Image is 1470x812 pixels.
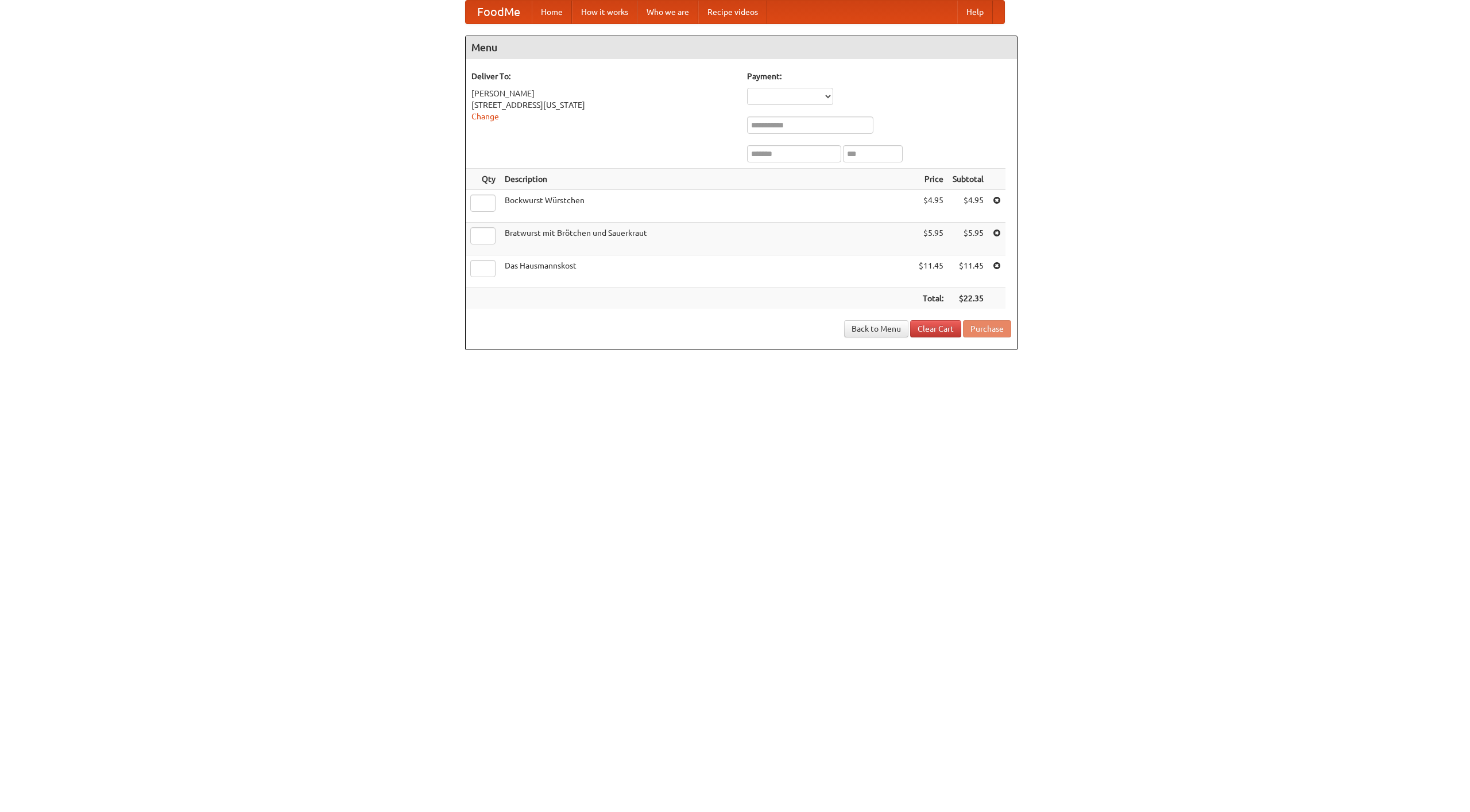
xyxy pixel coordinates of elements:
[914,223,948,255] td: $5.95
[910,320,961,337] a: Clear Cart
[637,1,698,24] a: Who we are
[471,88,736,99] div: [PERSON_NAME]
[471,71,736,82] h5: Deliver To:
[963,320,1011,337] button: Purchase
[500,169,914,190] th: Description
[948,190,988,223] td: $4.95
[948,169,988,190] th: Subtotal
[747,71,1011,82] h5: Payment:
[532,1,572,24] a: Home
[948,223,988,255] td: $5.95
[914,288,948,309] th: Total:
[914,169,948,190] th: Price
[914,255,948,288] td: $11.45
[500,223,914,255] td: Bratwurst mit Brötchen und Sauerkraut
[914,190,948,223] td: $4.95
[844,320,908,337] a: Back to Menu
[500,255,914,288] td: Das Hausmannskost
[471,112,499,121] a: Change
[957,1,993,24] a: Help
[948,288,988,309] th: $22.35
[466,169,500,190] th: Qty
[471,99,736,111] div: [STREET_ADDRESS][US_STATE]
[698,1,767,24] a: Recipe videos
[466,1,532,24] a: FoodMe
[572,1,637,24] a: How it works
[500,190,914,223] td: Bockwurst Würstchen
[466,36,1017,59] h4: Menu
[948,255,988,288] td: $11.45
